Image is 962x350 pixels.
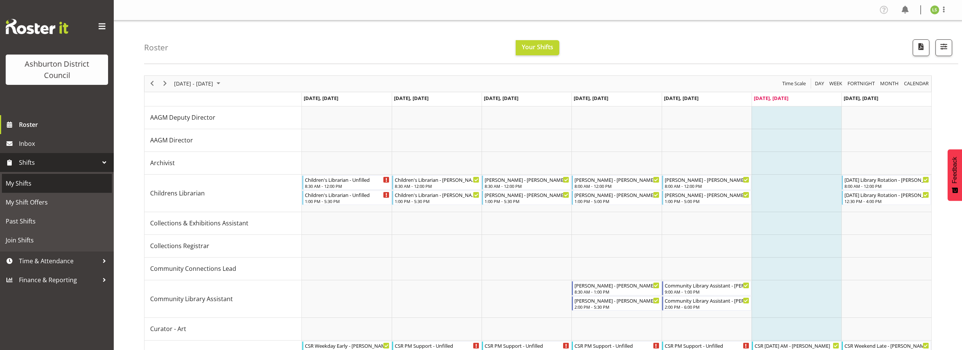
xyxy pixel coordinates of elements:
[842,191,931,205] div: Childrens Librarian"s event - Sunday Library Rotation - Jonathan Nixon Begin From Sunday, August ...
[150,136,193,145] span: AAGM Director
[144,129,302,152] td: AAGM Director resource
[144,212,302,235] td: Collections & Exhibitions Assistant resource
[574,289,659,295] div: 8:30 AM - 1:00 PM
[814,79,825,88] span: Day
[828,79,844,88] button: Timeline Week
[913,39,929,56] button: Download a PDF of the roster according to the set date range.
[484,95,518,102] span: [DATE], [DATE]
[395,342,479,349] div: CSR PM Support - Unfilled
[485,342,569,349] div: CSR PM Support - Unfilled
[2,174,112,193] a: My Shifts
[305,191,389,198] div: Children's Librarian - Unfilled
[173,79,214,88] span: [DATE] - [DATE]
[485,176,569,183] div: [PERSON_NAME] - [PERSON_NAME]
[665,191,749,198] div: [PERSON_NAME] - [PERSON_NAME]
[305,183,389,189] div: 8:30 AM - 12:00 PM
[144,258,302,280] td: Community Connections Lead resource
[665,198,749,204] div: 1:00 PM - 5:00 PM
[829,79,843,88] span: Week
[665,342,749,349] div: CSR PM Support - Unfilled
[844,183,929,189] div: 8:00 AM - 12:00 PM
[665,281,749,289] div: Community Library Assistant - [PERSON_NAME]
[392,191,481,205] div: Childrens Librarian"s event - Children's Librarian - Jonathan Nixon Begin From Tuesday, August 12...
[781,79,807,88] button: Time Scale
[6,19,68,34] img: Rosterit website logo
[302,191,391,205] div: Childrens Librarian"s event - Children's Librarian - Unfilled Begin From Monday, August 11, 2025 ...
[844,342,929,349] div: CSR Weekend Late - [PERSON_NAME]
[574,304,659,310] div: 2:00 PM - 5:30 PM
[844,95,878,102] span: [DATE], [DATE]
[19,255,99,267] span: Time & Attendance
[305,342,389,349] div: CSR Weekday Early - [PERSON_NAME]
[173,79,224,88] button: August 2025
[572,296,661,311] div: Community Library Assistant"s event - Stacey Broadbent - Stacey Broadbent Begin From Thursday, Au...
[665,289,749,295] div: 9:00 AM - 1:00 PM
[150,189,205,198] span: Childrens Librarian
[144,235,302,258] td: Collections Registrar resource
[951,157,958,183] span: Feedback
[574,198,659,204] div: 1:00 PM - 5:00 PM
[144,318,302,341] td: Curator - Art resource
[574,191,659,198] div: [PERSON_NAME] - [PERSON_NAME]
[394,95,428,102] span: [DATE], [DATE]
[6,178,108,189] span: My Shifts
[754,95,788,102] span: [DATE], [DATE]
[485,198,569,204] div: 1:00 PM - 5:30 PM
[482,191,571,205] div: Childrens Librarian"s event - Jonathan - Jonathan Nixon Begin From Wednesday, August 13, 2025 at ...
[935,39,952,56] button: Filter Shifts
[842,175,931,190] div: Childrens Librarian"s event - Sunday Library Rotation - Jonathan Nixon Begin From Sunday, August ...
[160,79,170,88] button: Next
[19,138,110,149] span: Inbox
[146,76,159,92] div: previous period
[150,158,175,167] span: Archivist
[574,281,659,289] div: [PERSON_NAME] - [PERSON_NAME]
[150,294,233,303] span: Community Library Assistant
[150,264,236,273] span: Community Connections Lead
[2,231,112,250] a: Join Shifts
[662,191,751,205] div: Childrens Librarian"s event - Jonathan Nixon - Jonathan Nixon Begin From Friday, August 15, 2025 ...
[485,191,569,198] div: [PERSON_NAME] - [PERSON_NAME]
[574,297,659,304] div: [PERSON_NAME] - [PERSON_NAME]
[395,176,479,183] div: Children's Librarian - [PERSON_NAME]
[395,191,479,198] div: Children's Librarian - [PERSON_NAME]
[665,176,749,183] div: [PERSON_NAME] - [PERSON_NAME]
[522,43,553,51] span: Your Shifts
[395,183,479,189] div: 8:30 AM - 12:00 PM
[485,183,569,189] div: 8:30 AM - 12:00 PM
[665,304,749,310] div: 2:00 PM - 6:00 PM
[844,176,929,183] div: [DATE] Library Rotation - [PERSON_NAME]
[572,175,661,190] div: Childrens Librarian"s event - Jonathan Nixon - Jonathan Nixon Begin From Thursday, August 14, 202...
[392,175,481,190] div: Childrens Librarian"s event - Children's Librarian - Jonathan Nixon Begin From Tuesday, August 12...
[844,191,929,198] div: [DATE] Library Rotation - [PERSON_NAME]
[516,40,559,55] button: Your Shifts
[574,183,659,189] div: 8:00 AM - 12:00 PM
[574,176,659,183] div: [PERSON_NAME] - [PERSON_NAME]
[755,342,839,349] div: CSR [DATE] AM - [PERSON_NAME]
[19,119,110,130] span: Roster
[171,76,225,92] div: August 11 - 17, 2025
[147,79,157,88] button: Previous
[144,43,168,52] h4: Roster
[903,79,930,88] button: Month
[879,79,899,88] span: Month
[19,274,99,286] span: Finance & Reporting
[144,175,302,212] td: Childrens Librarian resource
[482,175,571,190] div: Childrens Librarian"s event - Jonathan - Jonathan Nixon Begin From Wednesday, August 13, 2025 at ...
[662,281,751,295] div: Community Library Assistant"s event - Community Library Assistant - Stacey Broadbent Begin From F...
[159,76,171,92] div: next period
[150,324,186,333] span: Curator - Art
[6,197,108,208] span: My Shift Offers
[144,280,302,318] td: Community Library Assistant resource
[665,183,749,189] div: 8:00 AM - 12:00 PM
[150,113,215,122] span: AAGM Deputy Director
[19,157,99,168] span: Shifts
[572,281,661,295] div: Community Library Assistant"s event - Stacey Broadbent - Stacey Broadbent Begin From Thursday, Au...
[13,58,100,81] div: Ashburton District Council
[144,152,302,175] td: Archivist resource
[2,193,112,212] a: My Shift Offers
[662,296,751,311] div: Community Library Assistant"s event - Community Library Assistant - Stacey Broadbent Begin From F...
[150,219,248,228] span: Collections & Exhibitions Assistant
[846,79,876,88] button: Fortnight
[144,106,302,129] td: AAGM Deputy Director resource
[6,234,108,246] span: Join Shifts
